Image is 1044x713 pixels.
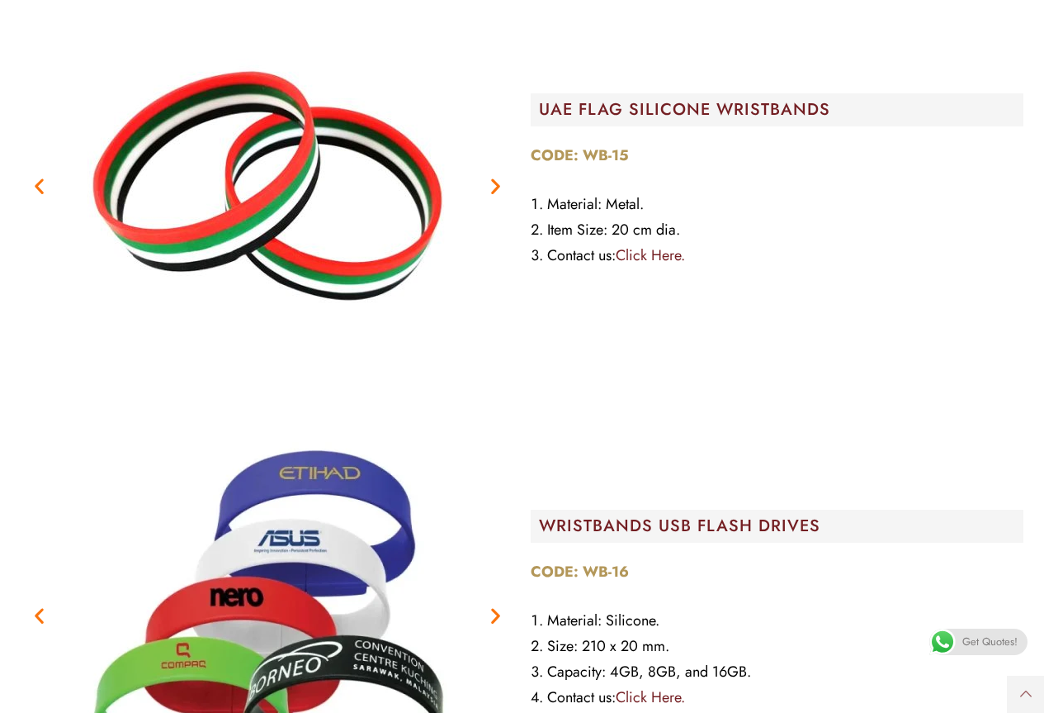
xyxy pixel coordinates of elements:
[531,243,1024,269] li: Contact us:
[29,175,50,196] div: Previous slide
[531,685,1024,711] li: Contact us:
[485,175,506,196] div: Next slide
[485,605,506,625] div: Next slide
[539,102,1024,118] h2: UAE FLAG SILICONE WRISTBANDS
[616,245,685,266] a: Click Here.
[531,634,1024,659] li: Size: 210 x 20 mm.
[616,687,685,708] a: Click Here.
[29,605,50,625] div: Previous slide
[531,561,629,582] strong: CODE: WB-16
[531,192,1024,217] li: Material: Metal.
[531,659,1024,685] li: Capacity: 4GB, 8GB, and 16GB.
[962,629,1018,655] span: Get Quotes!
[531,608,1024,634] li: Material: Silicone.
[531,145,629,166] strong: CODE: WB-15
[539,518,1024,535] h2: WRISTBANDS USB FLASH DRIVES
[531,217,1024,243] li: Item Size: 20 cm dia.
